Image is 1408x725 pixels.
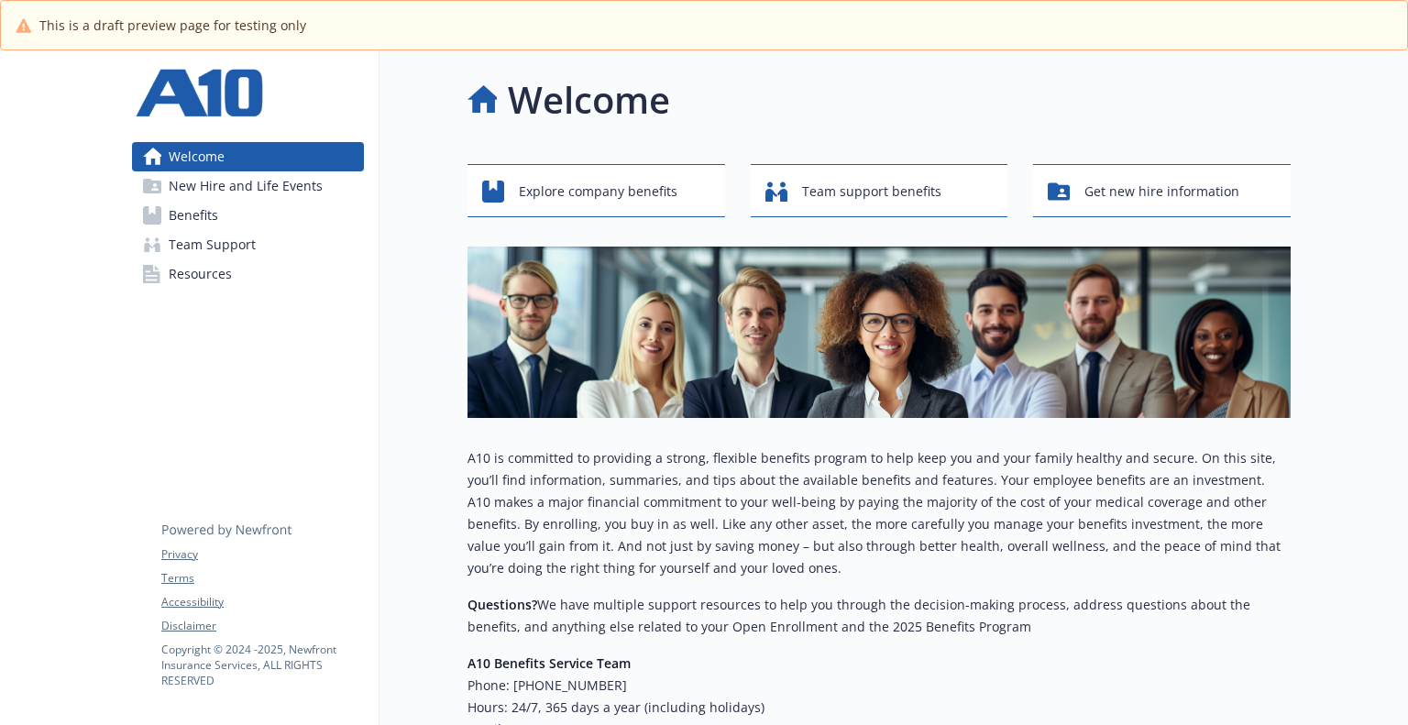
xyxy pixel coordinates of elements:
[169,230,256,259] span: Team Support
[132,142,364,171] a: Welcome
[132,259,364,289] a: Resources
[467,247,1291,418] img: overview page banner
[169,171,323,201] span: New Hire and Life Events
[132,171,364,201] a: New Hire and Life Events
[508,72,670,127] h1: Welcome
[467,596,537,613] strong: Questions?
[161,642,363,688] p: Copyright © 2024 - 2025 , Newfront Insurance Services, ALL RIGHTS RESERVED
[802,174,941,209] span: Team support benefits
[751,164,1008,217] button: Team support benefits
[1033,164,1291,217] button: Get new hire information
[161,594,363,610] a: Accessibility
[132,230,364,259] a: Team Support
[1084,174,1239,209] span: Get new hire information
[467,447,1291,579] p: A10 is committed to providing a strong, flexible benefits program to help keep you and your famil...
[161,546,363,563] a: Privacy
[161,618,363,634] a: Disclaimer
[467,594,1291,638] p: We have multiple support resources to help you through the decision-making process, address quest...
[132,201,364,230] a: Benefits
[161,570,363,587] a: Terms
[519,174,677,209] span: Explore company benefits
[169,142,225,171] span: Welcome
[39,16,306,35] span: This is a draft preview page for testing only
[467,654,631,672] strong: A10 Benefits Service Team
[467,697,1291,719] h6: Hours: 24/7, 365 days a year (including holidays)​
[169,201,218,230] span: Benefits
[169,259,232,289] span: Resources
[467,675,1291,697] h6: Phone: [PHONE_NUMBER]
[467,164,725,217] button: Explore company benefits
